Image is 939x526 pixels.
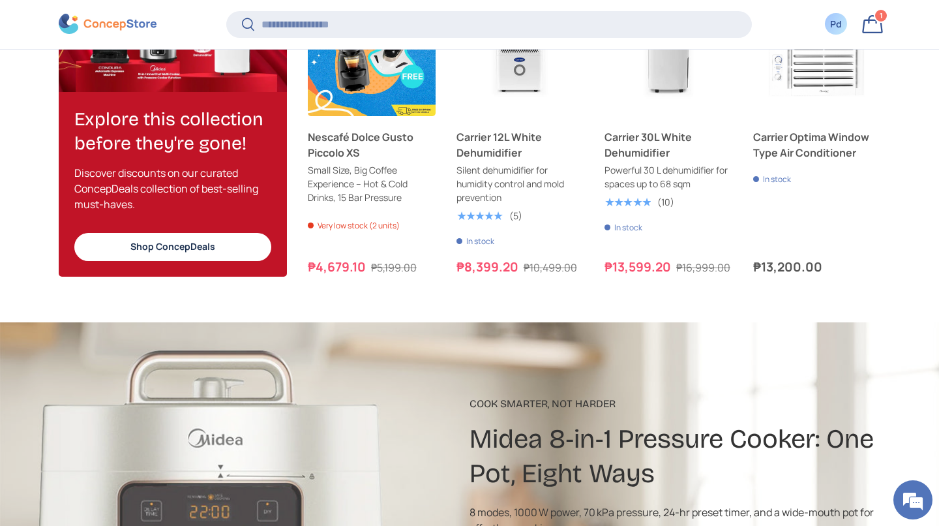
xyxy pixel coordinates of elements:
div: Pd [829,18,843,31]
a: Carrier 30L White Dehumidifier [604,129,732,161]
textarea: Type your message and click 'Submit' [7,356,248,402]
h2: Explore this collection before they're gone! [74,108,271,156]
a: Shop ConcepDeals [74,233,271,261]
p: Discover discounts on our curated ConcepDeals collection of best-selling must-haves. [74,165,271,212]
a: Carrier 12L White Dehumidifier [456,129,584,161]
em: Submit [191,402,237,420]
div: Minimize live chat window [214,7,245,38]
span: We are offline. Please leave us a message. [27,164,228,296]
a: Pd [822,10,850,39]
p: Cook smarter, not harder [469,396,880,412]
a: Carrier Optima Window Type Air Conditioner [753,129,881,161]
span: 1 [880,11,883,21]
img: ConcepStore [59,14,156,35]
h2: Midea 8‑in‑1 Pressure Cooker: One Pot, Eight Ways [469,422,880,491]
a: Nescafé Dolce Gusto Piccolo XS [308,129,436,161]
div: Leave a message [68,73,219,90]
